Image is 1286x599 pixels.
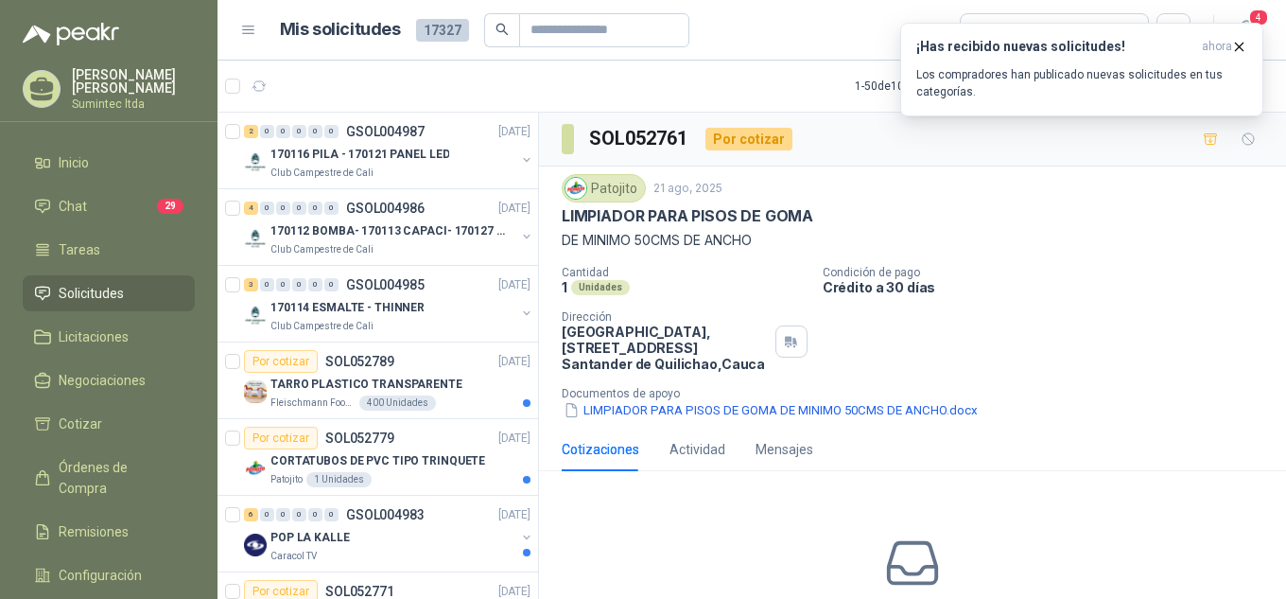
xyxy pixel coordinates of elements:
p: [DATE] [498,200,530,218]
div: 0 [292,202,306,215]
div: 0 [260,508,274,521]
div: 0 [324,278,339,291]
div: 0 [308,278,322,291]
span: Solicitudes [59,283,124,304]
p: SOL052779 [325,432,394,445]
a: Licitaciones [23,319,195,355]
span: Licitaciones [59,326,129,347]
div: Cotizaciones [562,439,639,460]
a: Por cotizarSOL052789[DATE] Company LogoTARRO PLASTICO TRANSPARENTEFleischmann Foods S.A.400 Unidades [217,343,538,419]
p: [DATE] [498,353,530,371]
span: 29 [157,199,183,214]
img: Logo peakr [23,23,119,45]
div: 0 [276,202,290,215]
div: 0 [324,202,339,215]
button: LIMPIADOR PARA PISOS DE GOMA DE MINIMO 50CMS DE ANCHO.docx [562,400,980,420]
span: Configuración [59,565,142,586]
img: Company Logo [244,534,267,556]
span: Tareas [59,239,100,260]
img: Company Logo [244,457,267,480]
div: Unidades [571,280,630,295]
div: Patojito [562,174,646,203]
button: 4 [1229,13,1263,47]
div: 0 [292,125,306,138]
a: Solicitudes [23,275,195,311]
img: Company Logo [244,227,267,250]
div: Mensajes [756,439,813,460]
h1: Mis solicitudes [280,16,401,44]
span: Cotizar [59,414,102,434]
div: 0 [308,508,322,521]
p: TARRO PLASTICO TRANSPARENTE [270,376,462,394]
img: Company Logo [244,304,267,326]
div: 0 [308,125,322,138]
div: 0 [324,508,339,521]
img: Company Logo [244,150,267,173]
span: Negociaciones [59,370,146,391]
p: Los compradores han publicado nuevas solicitudes en tus categorías. [916,66,1247,100]
p: 21 ago, 2025 [653,180,722,198]
div: 0 [260,202,274,215]
span: search [495,23,509,36]
p: 1 [562,279,567,295]
div: 6 [244,508,258,521]
div: 0 [260,278,274,291]
div: 0 [276,278,290,291]
p: LIMPIADOR PARA PISOS DE GOMA [562,206,813,226]
div: 0 [324,125,339,138]
div: 0 [276,508,290,521]
a: Órdenes de Compra [23,449,195,506]
span: Remisiones [59,521,129,542]
span: Inicio [59,152,89,173]
span: Chat [59,196,87,217]
button: ¡Has recibido nuevas solicitudes!ahora Los compradores han publicado nuevas solicitudes en tus ca... [900,23,1263,116]
p: GSOL004987 [346,125,425,138]
p: Condición de pago [823,266,1278,279]
p: GSOL004986 [346,202,425,215]
h3: SOL052761 [589,124,690,153]
p: Fleischmann Foods S.A. [270,396,356,411]
p: [GEOGRAPHIC_DATA], [STREET_ADDRESS] Santander de Quilichao , Cauca [562,324,768,372]
a: Configuración [23,557,195,593]
p: Crédito a 30 días [823,279,1278,295]
p: DE MINIMO 50CMS DE ANCHO [562,230,1263,251]
p: 170112 BOMBA- 170113 CAPACI- 170127 MOTOR 170119 R [270,222,506,240]
div: Actividad [669,439,725,460]
div: 0 [292,278,306,291]
p: [DATE] [498,430,530,448]
p: Sumintec ltda [72,98,195,110]
div: Por cotizar [244,350,318,373]
p: SOL052771 [325,585,394,598]
p: SOL052789 [325,355,394,368]
span: ahora [1202,39,1232,55]
p: Club Campestre de Cali [270,166,374,181]
p: Dirección [562,310,768,324]
div: 0 [292,508,306,521]
div: 0 [260,125,274,138]
p: GSOL004985 [346,278,425,291]
div: Todas [972,20,1012,41]
a: 3 0 0 0 0 0 GSOL004985[DATE] Company Logo170114 ESMALTE - THINNERClub Campestre de Cali [244,273,534,334]
div: 0 [276,125,290,138]
div: 400 Unidades [359,396,436,411]
p: POP LA KALLE [270,529,350,547]
a: Por cotizarSOL052779[DATE] Company LogoCORTATUBOS DE PVC TIPO TRINQUETEPatojito1 Unidades [217,419,538,496]
div: Por cotizar [705,128,792,150]
p: Club Campestre de Cali [270,319,374,334]
div: 4 [244,202,258,215]
p: Patojito [270,472,303,487]
div: 0 [308,202,322,215]
p: Caracol TV [270,549,317,564]
h3: ¡Has recibido nuevas solicitudes! [916,39,1194,55]
a: Chat29 [23,188,195,224]
span: 4 [1248,9,1269,26]
a: Remisiones [23,514,195,550]
p: Documentos de apoyo [562,387,1278,400]
a: Inicio [23,145,195,181]
span: 17327 [416,19,469,42]
p: [PERSON_NAME] [PERSON_NAME] [72,68,195,95]
p: Club Campestre de Cali [270,242,374,257]
a: Tareas [23,232,195,268]
p: [DATE] [498,123,530,141]
p: [DATE] [498,276,530,294]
